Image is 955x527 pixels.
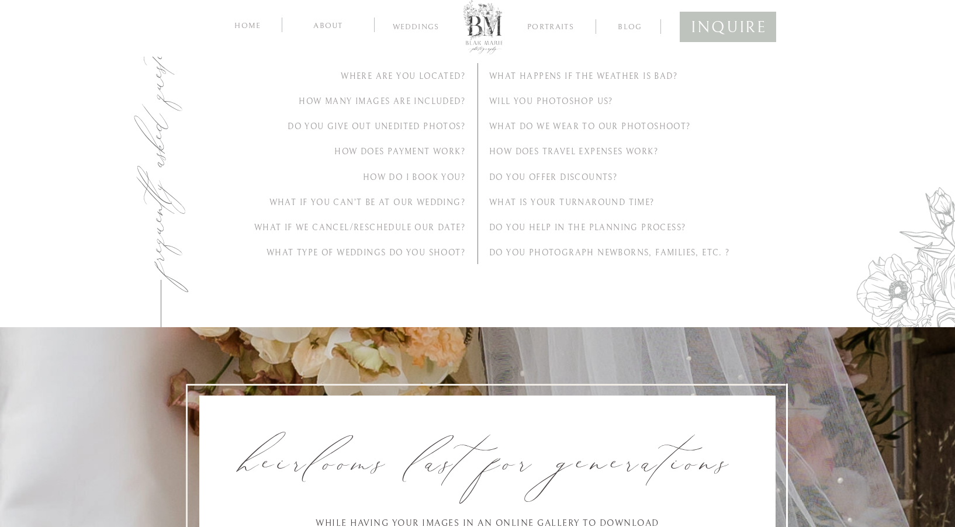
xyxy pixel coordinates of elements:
a: What if we cancel/reschedule our date? [233,221,465,233]
a: What is your turnaround time? [489,196,749,208]
a: How Does Payment Work? [233,145,465,157]
a: Weddings [385,23,447,34]
a: blog [607,20,653,32]
a: WHAT TYPE OF WEDDINGS DO YOU SHOOT? [233,246,465,258]
a: How do I book you? [233,171,465,183]
a: How Many Images Are Included? [233,95,465,107]
a: Do you help in the planning process? [489,221,722,233]
a: Do you offer discounts? [489,171,722,183]
a: What do we wear to our photoshoot? [489,120,722,132]
a: home [232,19,264,30]
a: Where Are You Located? [233,70,465,82]
a: How does travel expenses work? [489,145,722,157]
a: What if you can’t be at our wedding? [206,196,465,208]
a: inquire [691,13,765,36]
a: about [300,19,356,30]
a: Portraits [523,23,579,33]
a: Do You Give Out Unedited Photos? [233,120,465,132]
a: Do you photograph newborns, families, etc. ? [489,246,750,258]
a: What happens if the weather is bad? [489,70,722,82]
a: Will you photoshop us? [489,95,722,107]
